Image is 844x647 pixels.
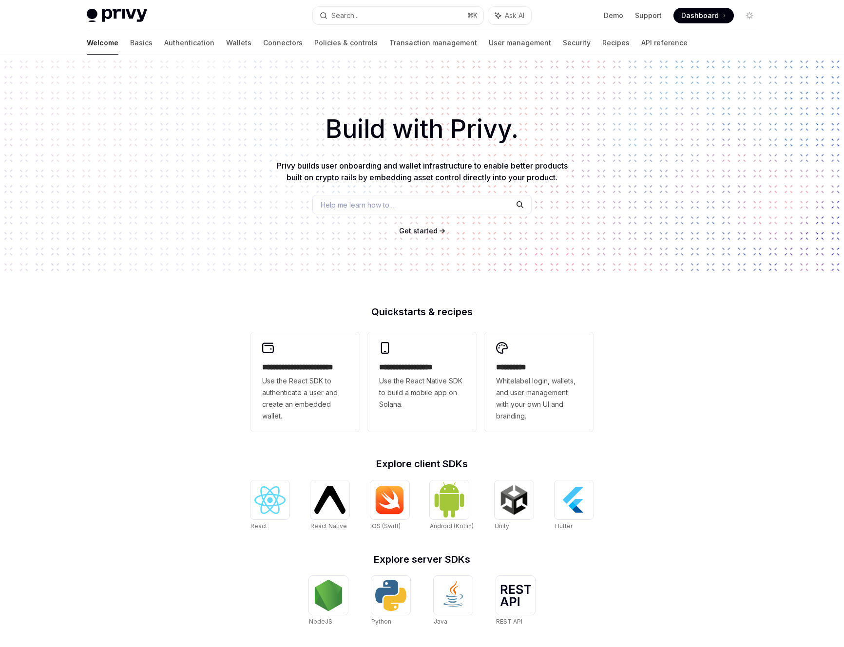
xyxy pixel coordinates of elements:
img: light logo [87,9,147,22]
img: Unity [499,484,530,515]
span: iOS (Swift) [370,522,401,530]
div: Search... [331,10,359,21]
button: Search...⌘K [313,7,483,24]
span: Use the React SDK to authenticate a user and create an embedded wallet. [262,375,348,422]
img: REST API [500,585,531,606]
span: Help me learn how to… [321,200,395,210]
a: **** **** **** ***Use the React Native SDK to build a mobile app on Solana. [367,332,477,432]
a: User management [489,31,551,55]
span: Ask AI [505,11,524,20]
a: React NativeReact Native [310,480,349,531]
span: Get started [399,227,438,235]
img: iOS (Swift) [374,485,405,514]
a: iOS (Swift)iOS (Swift) [370,480,409,531]
a: FlutterFlutter [555,480,594,531]
h2: Explore client SDKs [250,459,594,469]
span: Privy builds user onboarding and wallet infrastructure to enable better products built on crypto ... [277,161,568,182]
img: React [254,486,286,514]
span: React Native [310,522,347,530]
img: Android (Kotlin) [434,481,465,518]
span: Flutter [555,522,573,530]
a: **** *****Whitelabel login, wallets, and user management with your own UI and branding. [484,332,594,432]
a: Android (Kotlin)Android (Kotlin) [430,480,474,531]
span: Whitelabel login, wallets, and user management with your own UI and branding. [496,375,582,422]
a: NodeJSNodeJS [309,576,348,627]
a: Transaction management [389,31,477,55]
a: Demo [604,11,623,20]
a: Support [635,11,662,20]
img: NodeJS [313,580,344,611]
a: UnityUnity [495,480,534,531]
span: Python [371,618,391,625]
a: Authentication [164,31,214,55]
span: Use the React Native SDK to build a mobile app on Solana. [379,375,465,410]
img: Java [438,580,469,611]
span: NodeJS [309,618,332,625]
span: REST API [496,618,522,625]
a: Policies & controls [314,31,378,55]
a: PythonPython [371,576,410,627]
img: React Native [314,486,345,514]
img: Flutter [558,484,590,515]
span: ⌘ K [467,12,478,19]
a: Welcome [87,31,118,55]
span: Unity [495,522,509,530]
a: Basics [130,31,153,55]
a: Security [563,31,591,55]
button: Ask AI [488,7,531,24]
a: REST APIREST API [496,576,535,627]
span: Java [434,618,447,625]
a: Recipes [602,31,630,55]
a: Get started [399,226,438,236]
span: Android (Kotlin) [430,522,474,530]
a: ReactReact [250,480,289,531]
h1: Build with Privy. [16,110,828,148]
a: JavaJava [434,576,473,627]
a: Wallets [226,31,251,55]
h2: Explore server SDKs [250,554,594,564]
button: Toggle dark mode [742,8,757,23]
span: React [250,522,267,530]
a: Dashboard [673,8,734,23]
h2: Quickstarts & recipes [250,307,594,317]
a: API reference [641,31,688,55]
a: Connectors [263,31,303,55]
span: Dashboard [681,11,719,20]
img: Python [375,580,406,611]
